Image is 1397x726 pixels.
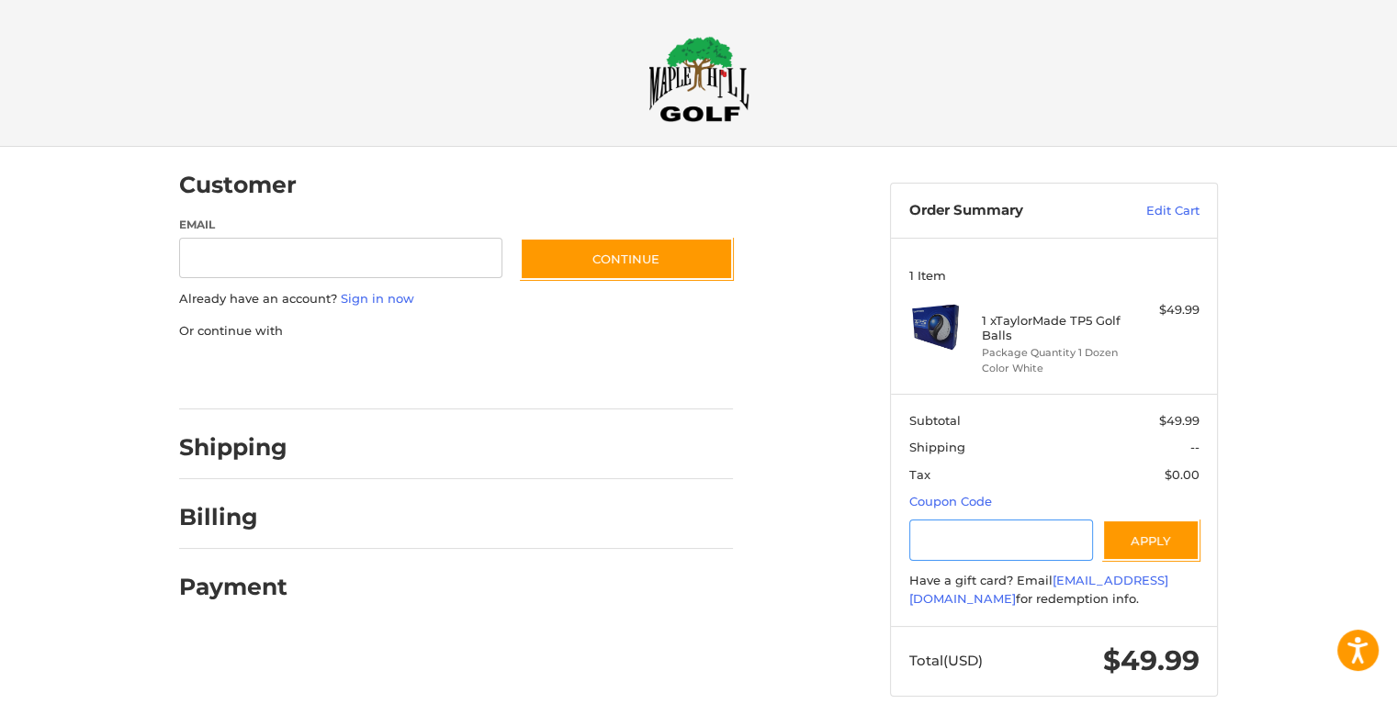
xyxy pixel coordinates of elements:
span: Shipping [909,440,965,454]
h3: 1 Item [909,268,1200,283]
label: Email [179,217,502,233]
iframe: Google Customer Reviews [1245,676,1397,726]
h2: Payment [179,573,287,601]
h2: Billing [179,503,287,531]
li: Color White [982,361,1122,376]
iframe: PayPal-paypal [174,358,311,391]
iframe: PayPal-venmo [485,358,623,391]
div: $49.99 [1127,301,1200,319]
span: Subtotal [909,413,961,428]
iframe: PayPal-paylater [329,358,467,391]
span: Tax [909,467,930,482]
span: $49.99 [1103,643,1200,677]
a: Sign in now [341,291,414,306]
h4: 1 x TaylorMade TP5 Golf Balls [982,313,1122,343]
h2: Customer [179,171,297,199]
button: Apply [1102,519,1200,561]
span: Total (USD) [909,652,983,669]
li: Package Quantity 1 Dozen [982,345,1122,361]
span: -- [1190,440,1200,454]
p: Already have an account? [179,290,733,308]
a: [EMAIL_ADDRESS][DOMAIN_NAME] [909,573,1168,606]
p: Or continue with [179,322,733,341]
a: Coupon Code [909,494,992,508]
div: Have a gift card? Email for redemption info. [909,572,1200,608]
span: $0.00 [1165,467,1200,482]
span: $49.99 [1159,413,1200,428]
a: Edit Cart [1107,202,1200,220]
h2: Shipping [179,433,287,462]
button: Continue [520,238,733,280]
h3: Order Summary [909,202,1107,220]
img: Maple Hill Golf [648,36,749,122]
input: Gift Certificate or Coupon Code [909,519,1094,561]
